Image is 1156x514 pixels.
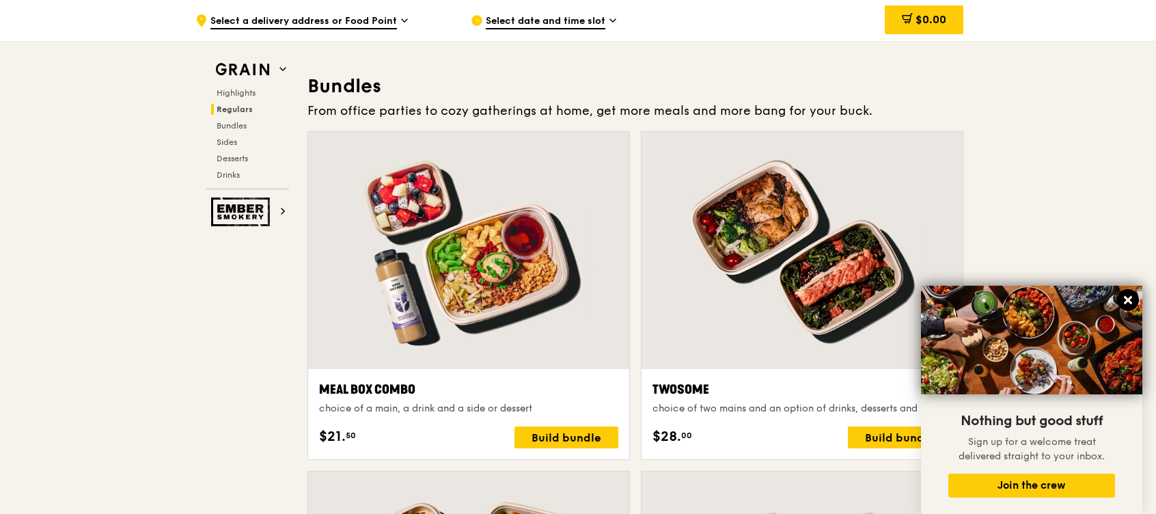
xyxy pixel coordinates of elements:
[217,137,237,147] span: Sides
[848,427,952,448] div: Build bundle
[217,105,253,114] span: Regulars
[217,88,256,98] span: Highlights
[217,154,248,163] span: Desserts
[652,427,681,447] span: $28.
[319,380,618,399] div: Meal Box Combo
[307,74,963,98] h3: Bundles
[916,13,946,26] span: $0.00
[211,57,274,82] img: Grain web logo
[211,198,274,226] img: Ember Smokery web logo
[652,402,952,416] div: choice of two mains and an option of drinks, desserts and sides
[346,430,356,441] span: 50
[652,380,952,399] div: Twosome
[514,427,618,448] div: Build bundle
[217,170,240,180] span: Drinks
[959,436,1105,462] span: Sign up for a welcome treat delivered straight to your inbox.
[921,286,1142,394] img: DSC07876-Edit02-Large.jpeg
[217,121,247,131] span: Bundles
[319,427,346,447] span: $21.
[681,430,692,441] span: 00
[961,413,1103,429] span: Nothing but good stuff
[486,14,605,29] span: Select date and time slot
[319,402,618,416] div: choice of a main, a drink and a side or dessert
[210,14,397,29] span: Select a delivery address or Food Point
[948,474,1115,498] button: Join the crew
[1117,289,1139,311] button: Close
[307,101,963,120] div: From office parties to cozy gatherings at home, get more meals and more bang for your buck.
